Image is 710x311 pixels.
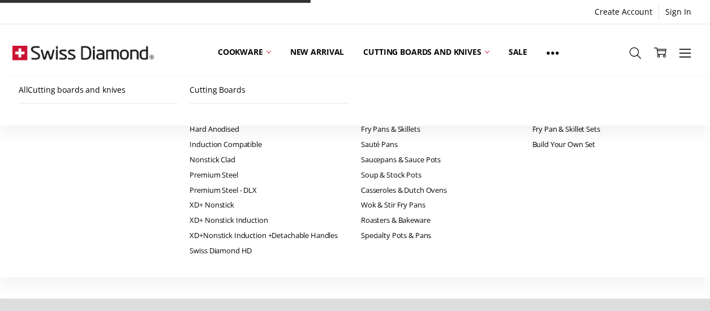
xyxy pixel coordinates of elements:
a: New arrival [281,27,354,77]
a: Cutting boards and knives [354,27,499,77]
a: Create Account [588,4,659,20]
a: Show All [537,27,569,78]
img: Free Shipping On Every Order [12,24,154,81]
a: Sale [499,27,537,77]
a: Sign In [659,4,698,20]
a: Cutting Boards [190,77,349,103]
a: Cookware [208,27,281,77]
